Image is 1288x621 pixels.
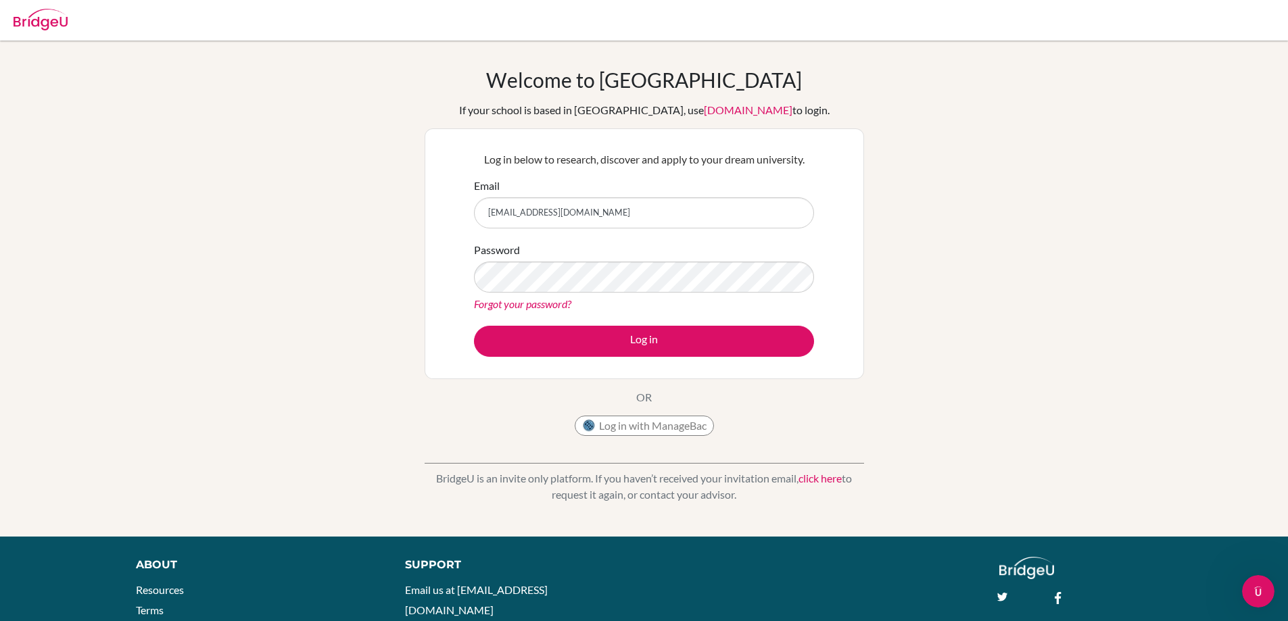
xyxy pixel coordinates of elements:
a: [DOMAIN_NAME] [704,103,792,116]
div: About [136,557,375,573]
h1: Welcome to [GEOGRAPHIC_DATA] [486,68,802,92]
a: Terms [136,603,164,616]
div: If your school is based in [GEOGRAPHIC_DATA], use to login. [459,102,830,118]
a: Email us at [EMAIL_ADDRESS][DOMAIN_NAME] [405,583,548,616]
img: Bridge-U [14,9,68,30]
label: Password [474,242,520,258]
p: OR [636,389,652,405]
iframe: Intercom live chat [1242,575,1274,607]
p: BridgeU is an invite only platform. If you haven’t received your invitation email, to request it ... [425,470,864,503]
button: Log in [474,326,814,357]
a: Forgot your password? [474,297,571,310]
a: Resources [136,583,184,596]
a: click here [798,472,842,485]
div: Support [405,557,628,573]
button: Log in with ManageBac [575,416,714,436]
label: Email [474,178,500,194]
img: logo_white@2x-f4f0deed5e89b7ecb1c2cc34c3e3d731f90f0f143d5ea2071677605dd97b5244.png [999,557,1054,579]
p: Log in below to research, discover and apply to your dream university. [474,151,814,168]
